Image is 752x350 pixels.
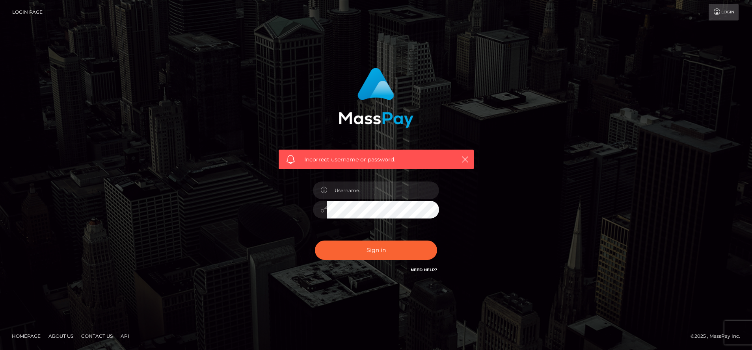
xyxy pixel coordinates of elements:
[304,156,448,164] span: Incorrect username or password.
[315,241,437,260] button: Sign in
[339,68,413,128] img: MassPay Login
[691,332,746,341] div: © 2025 , MassPay Inc.
[411,267,437,272] a: Need Help?
[12,4,43,20] a: Login Page
[327,181,439,199] input: Username...
[709,4,739,20] a: Login
[117,330,132,342] a: API
[9,330,44,342] a: Homepage
[45,330,76,342] a: About Us
[78,330,116,342] a: Contact Us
